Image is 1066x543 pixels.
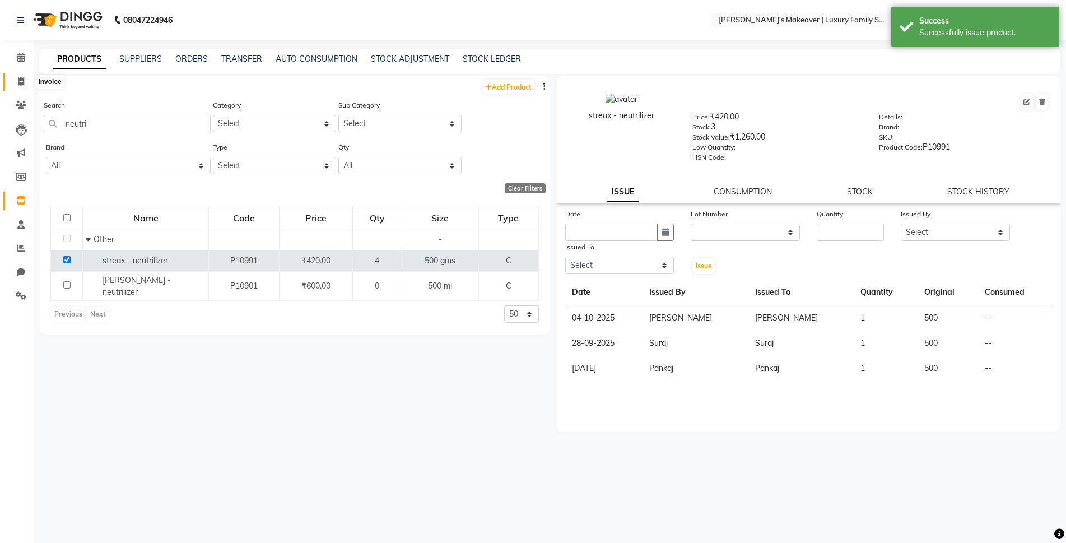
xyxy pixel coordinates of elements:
[94,234,114,244] span: Other
[505,183,546,193] div: Clear Filters
[483,80,534,94] a: Add Product
[748,305,854,331] td: [PERSON_NAME]
[353,208,401,228] div: Qty
[565,280,643,305] th: Date
[276,54,357,64] a: AUTO CONSUMPTION
[978,280,1052,305] th: Consumed
[879,132,894,142] label: SKU:
[221,54,262,64] a: TRANSFER
[879,122,899,132] label: Brand:
[439,234,442,244] span: -
[123,4,173,36] b: 08047224946
[643,331,748,356] td: Suraj
[565,209,580,219] label: Date
[854,305,918,331] td: 1
[692,132,730,142] label: Stock Value:
[748,331,854,356] td: Suraj
[643,356,748,381] td: Pankaj
[692,131,863,147] div: ₹1,260.00
[213,100,241,110] label: Category
[119,54,162,64] a: SUPPLIERS
[506,281,511,291] span: C
[230,281,258,291] span: P10901
[463,54,521,64] a: STOCK LEDGER
[692,142,736,152] label: Low Quantity:
[748,280,854,305] th: Issued To
[301,256,330,266] span: ₹420.00
[817,209,843,219] label: Quantity
[338,100,380,110] label: Sub Category
[280,208,352,228] div: Price
[375,281,379,291] span: 0
[692,152,726,163] label: HSN Code:
[918,356,978,381] td: 500
[230,256,258,266] span: P10991
[643,280,748,305] th: Issued By
[506,256,511,266] span: C
[565,305,643,331] td: 04-10-2025
[978,356,1052,381] td: --
[901,209,930,219] label: Issued By
[565,242,594,252] label: Issued To
[29,4,105,36] img: logo
[854,280,918,305] th: Quantity
[83,208,208,228] div: Name
[103,256,168,266] span: streax - neutrilizer
[692,122,711,132] label: Stock:
[53,49,106,69] a: PRODUCTS
[35,75,64,89] div: Invoice
[918,305,978,331] td: 500
[879,142,923,152] label: Product Code:
[213,142,227,152] label: Type
[691,209,728,219] label: Lot Number
[692,111,863,127] div: ₹420.00
[338,142,349,152] label: Qty
[371,54,449,64] a: STOCK ADJUSTMENT
[918,280,978,305] th: Original
[692,121,863,137] div: 3
[480,208,538,228] div: Type
[301,281,330,291] span: ₹600.00
[103,275,171,297] span: [PERSON_NAME] - neutrilizer
[643,305,748,331] td: [PERSON_NAME]
[175,54,208,64] a: ORDERS
[86,234,94,244] span: Collapse Row
[918,331,978,356] td: 500
[947,187,1009,197] a: STOCK HISTORY
[607,182,639,202] a: ISSUE
[696,262,712,270] span: Issue
[568,110,676,122] div: streax - neutrilizer
[879,141,1049,157] div: P10991
[748,356,854,381] td: Pankaj
[428,281,452,291] span: 500 ml
[403,208,478,228] div: Size
[375,256,379,266] span: 4
[693,258,715,274] button: Issue
[978,305,1052,331] td: --
[854,331,918,356] td: 1
[425,256,455,266] span: 500 gms
[44,115,211,132] input: Search by product name or code
[854,356,918,381] td: 1
[606,94,637,105] img: avatar
[46,142,64,152] label: Brand
[978,331,1052,356] td: --
[847,187,873,197] a: STOCK
[565,331,643,356] td: 28-09-2025
[919,15,1051,27] div: Success
[44,100,65,110] label: Search
[565,356,643,381] td: [DATE]
[714,187,772,197] a: CONSUMPTION
[692,112,710,122] label: Price:
[210,208,278,228] div: Code
[879,112,902,122] label: Details:
[919,27,1051,39] div: Successfully issue product.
